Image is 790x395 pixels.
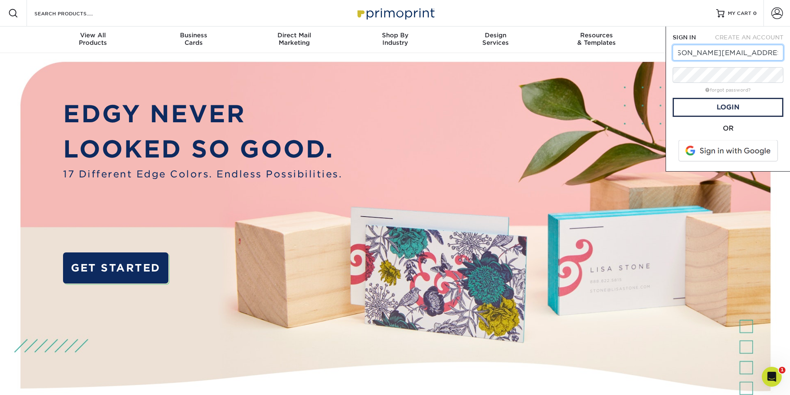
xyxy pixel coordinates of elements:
span: MY CART [728,10,751,17]
div: Industry [345,32,445,46]
a: Resources& Templates [546,27,647,53]
span: Contact [647,32,748,39]
span: 1 [779,367,785,373]
div: & Templates [546,32,647,46]
a: DesignServices [445,27,546,53]
div: OR [673,124,783,133]
p: EDGY NEVER [63,96,342,132]
span: 0 [753,10,757,16]
div: Services [445,32,546,46]
span: Business [143,32,244,39]
div: Marketing [244,32,345,46]
p: LOOKED SO GOOD. [63,131,342,167]
a: Shop ByIndustry [345,27,445,53]
div: Cards [143,32,244,46]
img: Primoprint [354,4,437,22]
span: Resources [546,32,647,39]
a: BusinessCards [143,27,244,53]
span: 17 Different Edge Colors. Endless Possibilities. [63,167,342,181]
a: Login [673,98,783,117]
span: Direct Mail [244,32,345,39]
a: forgot password? [705,87,751,93]
span: SIGN IN [673,34,696,41]
span: Shop By [345,32,445,39]
div: Products [43,32,143,46]
span: Design [445,32,546,39]
a: Contact& Support [647,27,748,53]
iframe: Google Customer Reviews [2,370,70,392]
input: Email [673,45,783,61]
a: Direct MailMarketing [244,27,345,53]
a: View AllProducts [43,27,143,53]
iframe: Intercom live chat [762,367,782,387]
a: GET STARTED [63,252,168,284]
div: & Support [647,32,748,46]
span: CREATE AN ACCOUNT [715,34,783,41]
input: SEARCH PRODUCTS..... [34,8,114,18]
span: View All [43,32,143,39]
